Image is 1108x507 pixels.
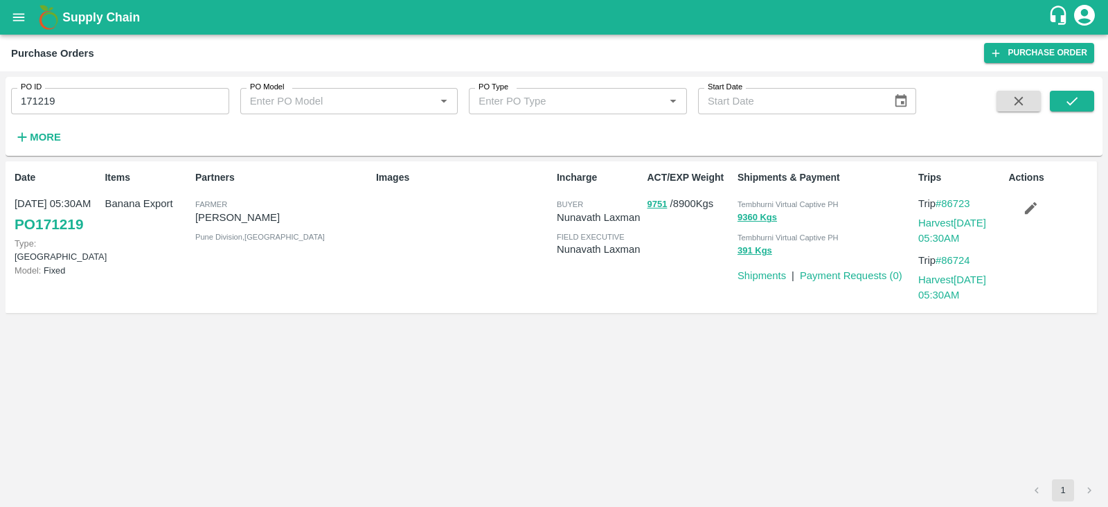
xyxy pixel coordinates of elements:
span: Tembhurni Virtual Captive PH [738,200,839,208]
div: | [786,263,794,283]
button: 391 Kgs [738,243,772,259]
a: Purchase Order [984,43,1094,63]
span: Tembhurni Virtual Captive PH [738,233,839,242]
p: / 8900 Kgs [647,196,731,212]
button: Open [435,92,453,110]
p: Date [15,170,99,185]
a: Harvest[DATE] 05:30AM [918,274,986,301]
p: Trip [918,253,1003,268]
button: open drawer [3,1,35,33]
a: Supply Chain [62,8,1048,27]
p: Nunavath Laxman [557,210,641,225]
label: PO Type [479,82,508,93]
p: Partners [195,170,370,185]
div: Purchase Orders [11,44,94,62]
span: buyer [557,200,583,208]
input: Enter PO ID [11,88,229,114]
p: Trips [918,170,1003,185]
p: Shipments & Payment [738,170,913,185]
a: #86724 [936,255,970,266]
input: Start Date [698,88,882,114]
p: Images [376,170,551,185]
label: PO Model [250,82,285,93]
p: ACT/EXP Weight [647,170,731,185]
button: 9360 Kgs [738,210,777,226]
nav: pagination navigation [1024,479,1102,501]
p: Actions [1008,170,1093,185]
a: Payment Requests (0) [800,270,902,281]
span: Pune Division , [GEOGRAPHIC_DATA] [195,233,325,241]
button: Open [664,92,682,110]
button: page 1 [1052,479,1074,501]
p: Nunavath Laxman [557,242,641,257]
p: Fixed [15,264,99,277]
span: Farmer [195,200,227,208]
a: Harvest[DATE] 05:30AM [918,217,986,244]
input: Enter PO Type [473,92,642,110]
p: [DATE] 05:30AM [15,196,99,211]
input: Enter PO Model [244,92,413,110]
a: Shipments [738,270,786,281]
p: Banana Export [105,196,189,211]
strong: More [30,132,61,143]
span: Model: [15,265,41,276]
button: More [11,125,64,149]
b: Supply Chain [62,10,140,24]
div: customer-support [1048,5,1072,30]
button: 9751 [647,197,667,213]
label: PO ID [21,82,42,93]
img: logo [35,3,62,31]
p: Items [105,170,189,185]
label: Start Date [708,82,742,93]
button: Choose date [888,88,914,114]
a: PO171219 [15,212,83,237]
p: Trip [918,196,1003,211]
span: Type: [15,238,36,249]
div: account of current user [1072,3,1097,32]
p: Incharge [557,170,641,185]
span: field executive [557,233,625,241]
p: [PERSON_NAME] [195,210,370,225]
a: #86723 [936,198,970,209]
p: [GEOGRAPHIC_DATA] [15,237,99,263]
